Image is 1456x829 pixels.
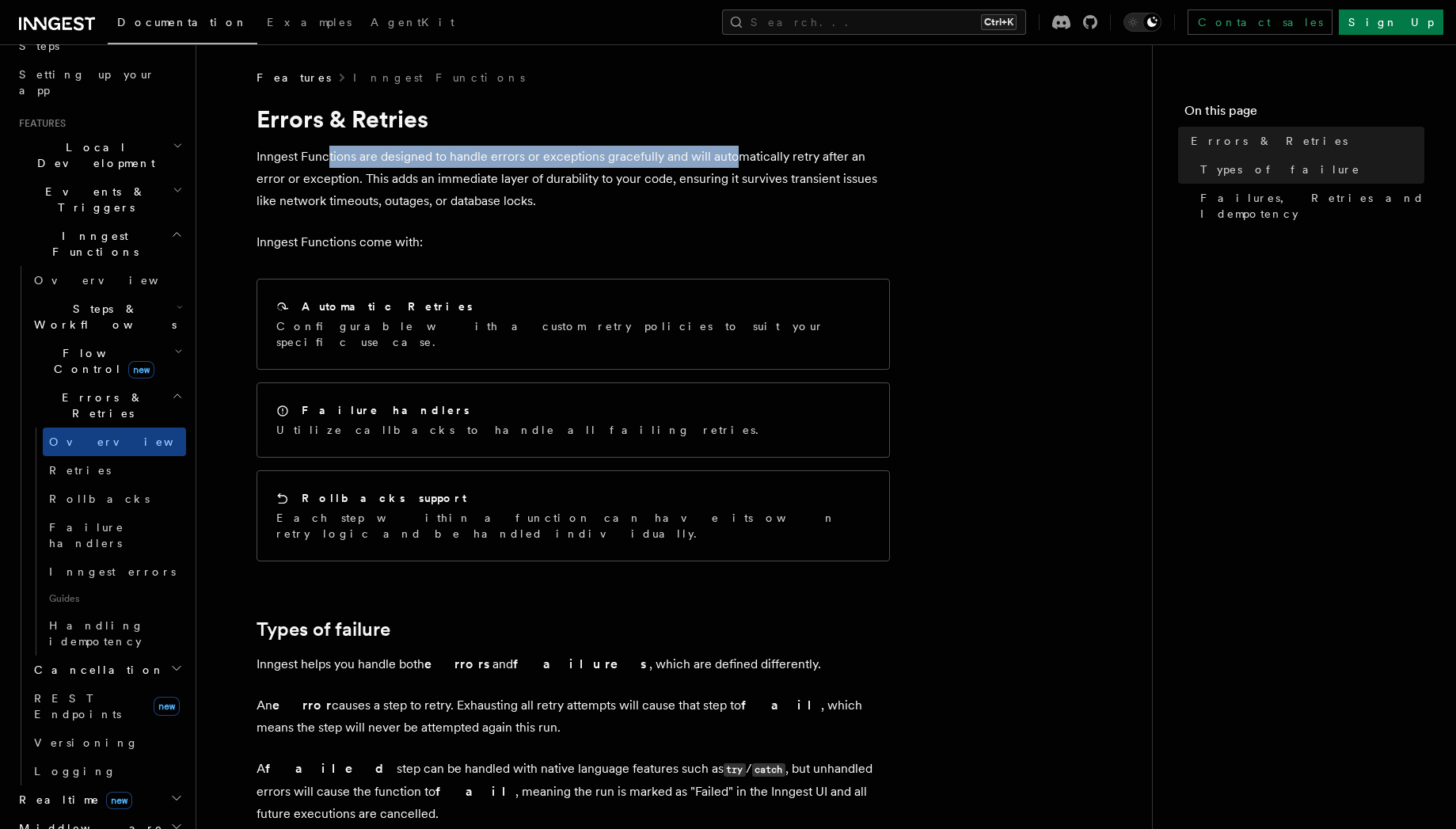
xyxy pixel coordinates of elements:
strong: failed [265,761,397,776]
button: Toggle dark mode [1123,13,1161,32]
strong: errors [424,656,492,671]
span: AgentKit [371,16,454,29]
a: Setting up your app [13,60,186,105]
button: Cancellation [28,656,186,684]
a: Inngest errors [43,557,186,586]
a: AgentKit [361,5,464,43]
span: Overview [49,435,212,448]
span: Cancellation [28,662,165,678]
a: Contact sales [1188,10,1332,35]
a: REST Endpointsnew [28,684,186,728]
button: Inngest Functions [13,222,186,266]
span: Overview [34,274,197,287]
span: Flow Control [28,345,174,377]
h1: Errors & Retries [257,105,890,133]
span: Inngest errors [49,565,176,578]
button: Search...Ctrl+K [722,10,1026,35]
span: Failure handlers [49,521,124,549]
span: Inngest Functions [13,228,171,260]
a: Handling idempotency [43,611,186,656]
a: Types of failure [1194,155,1424,184]
p: Inngest Functions come with: [257,231,890,253]
span: Realtime [13,792,132,808]
span: Versioning [34,736,139,749]
span: Handling idempotency [49,619,144,648]
a: Inngest Functions [353,70,525,86]
a: Overview [43,428,186,456]
a: Failure handlersUtilize callbacks to handle all failing retries. [257,382,890,458]
a: Automatic RetriesConfigurable with a custom retry policies to suit your specific use case. [257,279,890,370]
p: An causes a step to retry. Exhausting all retry attempts will cause that step to , which means th... [257,694,890,739]
a: Retries [43,456,186,485]
a: Rollbacks supportEach step within a function can have its own retry logic and be handled individu... [257,470,890,561]
span: Setting up your app [19,68,155,97]
button: Local Development [13,133,186,177]
span: new [106,792,132,809]
span: new [128,361,154,378]
p: Utilize callbacks to handle all failing retries. [276,422,768,438]
a: Sign Up [1339,10,1443,35]
strong: failures [513,656,649,671]
button: Errors & Retries [28,383,186,428]
span: Events & Triggers [13,184,173,215]
a: Examples [257,5,361,43]
span: Failures, Retries and Idempotency [1200,190,1424,222]
span: Guides [43,586,186,611]
span: Errors & Retries [1191,133,1348,149]
span: new [154,697,180,716]
span: Errors & Retries [28,390,172,421]
button: Flow Controlnew [28,339,186,383]
span: Documentation [117,16,248,29]
a: Versioning [28,728,186,757]
span: Steps & Workflows [28,301,177,333]
a: Failures, Retries and Idempotency [1194,184,1424,228]
span: Retries [49,464,111,477]
code: try [724,763,746,777]
button: Steps & Workflows [28,295,186,339]
kbd: Ctrl+K [981,14,1017,30]
a: Documentation [108,5,257,44]
h2: Automatic Retries [302,299,473,314]
p: Each step within a function can have its own retry logic and be handled individually. [276,510,870,542]
a: Overview [28,266,186,295]
span: Types of failure [1200,162,1360,177]
p: Inngest helps you handle both and , which are defined differently. [257,653,890,675]
strong: fail [435,784,515,799]
span: Features [257,70,331,86]
strong: fail [741,698,821,713]
a: Errors & Retries [1184,127,1424,155]
button: Realtimenew [13,785,186,814]
span: Features [13,117,66,130]
a: Types of failure [257,618,390,641]
span: Rollbacks [49,492,150,505]
h2: Failure handlers [302,402,469,418]
div: Inngest Functions [13,266,186,785]
a: Logging [28,757,186,785]
div: Errors & Retries [28,428,186,656]
h4: On this page [1184,101,1424,127]
a: Failure handlers [43,513,186,557]
button: Events & Triggers [13,177,186,222]
span: Logging [34,765,116,778]
h2: Rollbacks support [302,490,466,506]
span: REST Endpoints [34,692,121,721]
p: A step can be handled with native language features such as / , but unhandled errors will cause t... [257,758,890,825]
a: Rollbacks [43,485,186,513]
span: Examples [267,16,352,29]
p: Configurable with a custom retry policies to suit your specific use case. [276,318,870,350]
p: Inngest Functions are designed to handle errors or exceptions gracefully and will automatically r... [257,146,890,212]
span: Local Development [13,139,173,171]
code: catch [752,763,785,777]
strong: error [272,698,332,713]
